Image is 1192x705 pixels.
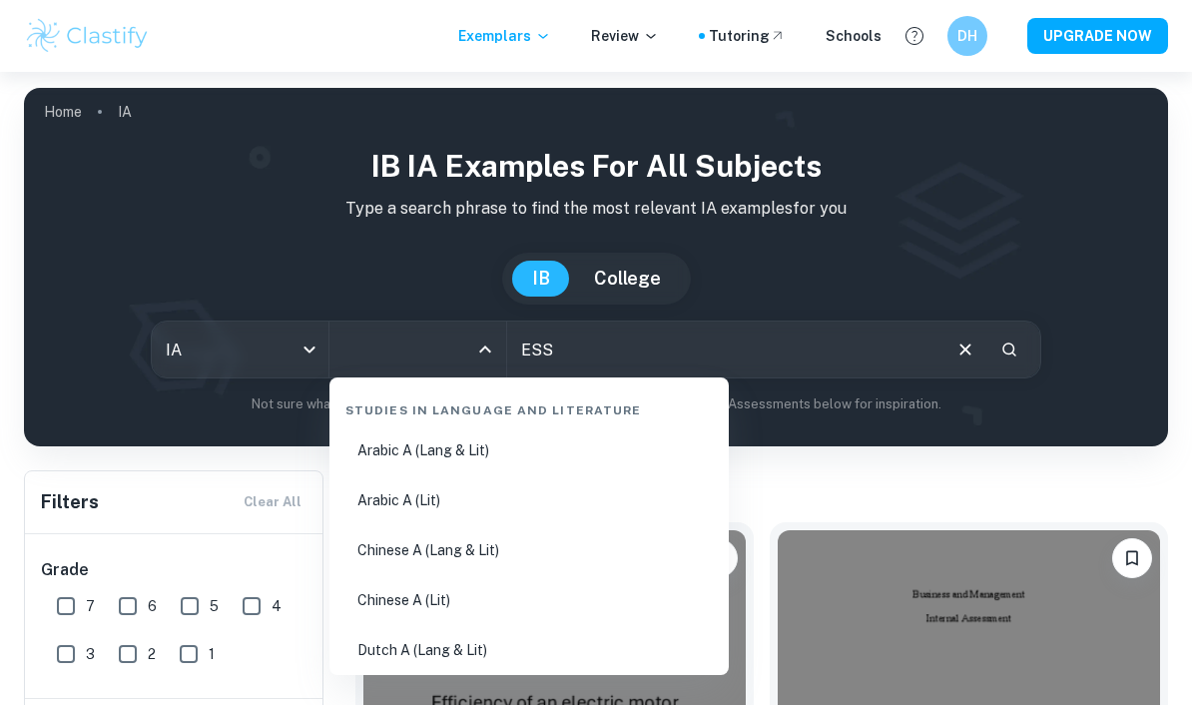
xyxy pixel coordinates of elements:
a: Home [44,98,82,126]
span: 1 [209,643,215,665]
span: 3 [86,643,95,665]
span: 2 [148,643,156,665]
li: Chinese A (Lit) [337,577,721,623]
button: Close [471,336,499,363]
p: Review [591,25,659,47]
h6: Filters [41,488,99,516]
a: Schools [826,25,882,47]
span: 4 [272,595,282,617]
li: Chinese A (Lang & Lit) [337,527,721,573]
button: Clear [946,331,984,368]
img: Clastify logo [24,16,151,56]
div: IA [152,322,328,377]
button: Help and Feedback [897,19,931,53]
li: Arabic A (Lit) [337,477,721,523]
h1: IB IA examples for all subjects [40,144,1152,189]
button: DH [947,16,987,56]
p: Not sure what to search for? You can always look through our example Internal Assessments below f... [40,394,1152,414]
li: Arabic A (Lang & Lit) [337,427,721,473]
p: Type a search phrase to find the most relevant IA examples for you [40,197,1152,221]
h6: Grade [41,558,308,582]
span: 6 [148,595,157,617]
button: Bookmark [1112,538,1152,578]
li: Dutch A (Lang & Lit) [337,627,721,673]
button: College [574,261,681,297]
h6: DH [956,25,979,47]
input: E.g. player arrangements, enthalpy of combustion, analysis of a big city... [507,322,938,377]
button: IB [512,261,570,297]
h1: All IAs related to: [355,470,1168,506]
div: Studies in Language and Literature [337,385,721,427]
img: profile cover [24,88,1168,446]
span: 5 [210,595,219,617]
button: Search [992,333,1026,366]
p: IA [118,101,132,123]
span: 7 [86,595,95,617]
button: UPGRADE NOW [1027,18,1168,54]
p: Exemplars [458,25,551,47]
a: Tutoring [709,25,786,47]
